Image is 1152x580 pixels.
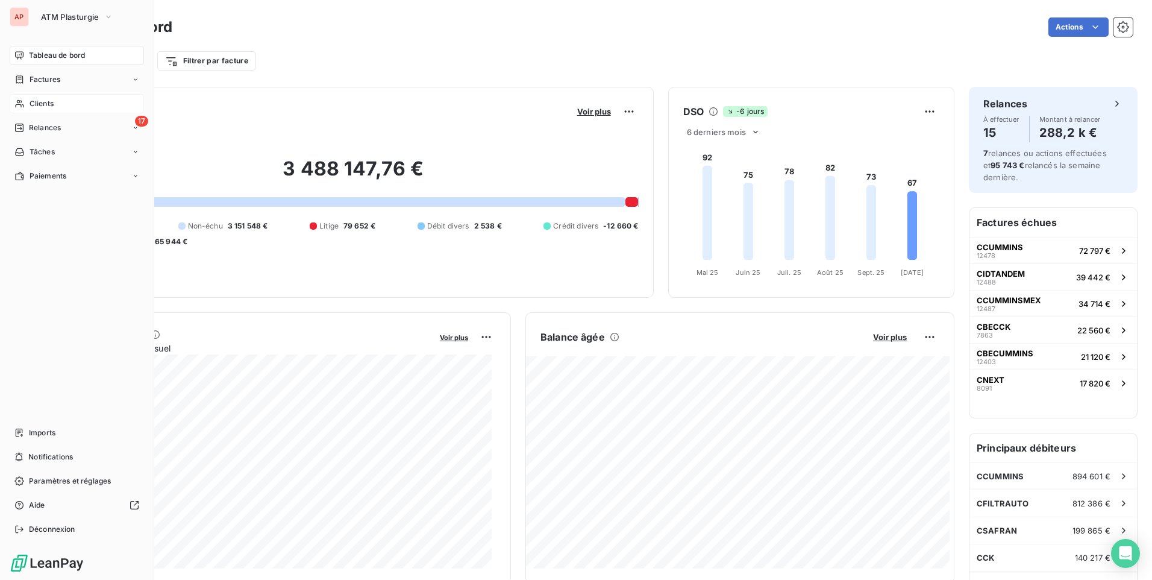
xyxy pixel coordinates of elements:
[1039,123,1101,142] h4: 288,2 k €
[983,96,1027,111] h6: Relances
[30,147,55,157] span: Tâches
[969,208,1137,237] h6: Factures échues
[873,332,907,342] span: Voir plus
[983,148,1107,182] span: relances ou actions effectuées et relancés la semaine dernière.
[977,252,995,259] span: 12478
[977,322,1010,332] span: CBECCK
[68,342,431,355] span: Chiffre d'affaires mensuel
[817,268,844,277] tspan: Août 25
[319,221,339,232] span: Litige
[540,330,605,344] h6: Balance âgée
[969,433,1137,462] h6: Principaux débiteurs
[10,553,84,573] img: Logo LeanPay
[30,171,66,181] span: Paiements
[969,237,1137,263] button: CCUMMINS1247872 797 €
[857,268,884,277] tspan: Sept. 25
[687,127,746,137] span: 6 derniers mois
[29,427,55,438] span: Imports
[901,268,924,277] tspan: [DATE]
[1039,116,1101,123] span: Montant à relancer
[1075,553,1110,563] span: 140 217 €
[977,305,995,312] span: 12487
[977,332,993,339] span: 7863
[977,348,1033,358] span: CBECUMMINS
[736,268,760,277] tspan: Juin 25
[983,123,1019,142] h4: 15
[977,375,1004,385] span: CNEXT
[157,51,256,71] button: Filtrer par facture
[553,221,598,232] span: Crédit divers
[977,553,994,563] span: CCK
[1072,471,1110,481] span: 894 601 €
[474,221,502,232] span: 2 538 €
[683,104,704,119] h6: DSO
[1081,352,1110,362] span: 21 120 €
[29,500,45,511] span: Aide
[603,221,638,232] span: -12 660 €
[1078,299,1110,309] span: 34 714 €
[1077,326,1110,335] span: 22 560 €
[977,526,1017,535] span: CSAFRAN
[1080,379,1110,388] span: 17 820 €
[577,107,611,116] span: Voir plus
[1076,273,1110,282] span: 39 442 €
[29,122,61,133] span: Relances
[977,295,1041,305] span: CCUMMINSMEX
[1111,539,1140,568] div: Open Intercom Messenger
[436,332,472,342] button: Voir plus
[969,343,1137,370] button: CBECUMMINS1240321 120 €
[869,332,910,342] button: Voir plus
[440,333,468,342] span: Voir plus
[41,12,99,22] span: ATM Plasturgie
[30,98,54,109] span: Clients
[29,476,111,487] span: Paramètres et réglages
[969,317,1137,343] button: CBECCK786322 560 €
[977,471,1024,481] span: CCUMMINS
[343,221,375,232] span: 79 652 €
[1079,246,1110,256] span: 72 797 €
[723,106,768,117] span: -6 jours
[30,74,60,85] span: Factures
[1072,526,1110,535] span: 199 865 €
[977,279,996,286] span: 12488
[977,242,1023,252] span: CCUMMINS
[777,268,801,277] tspan: Juil. 25
[983,148,988,158] span: 7
[68,157,639,193] h2: 3 488 147,76 €
[977,385,992,392] span: 8091
[977,269,1025,279] span: CIDTANDEM
[983,116,1019,123] span: À effectuer
[1072,499,1110,508] span: 812 386 €
[10,496,144,515] a: Aide
[427,221,469,232] span: Débit divers
[1048,17,1109,37] button: Actions
[10,7,29,27] div: AP
[574,106,615,117] button: Voir plus
[969,370,1137,396] button: CNEXT809117 820 €
[969,290,1137,317] button: CCUMMINSMEX1248734 714 €
[977,358,996,365] span: 12403
[977,499,1029,508] span: CFILTRAUTO
[28,452,73,462] span: Notifications
[29,50,85,61] span: Tableau de bord
[969,263,1137,290] button: CIDTANDEM1248839 442 €
[151,236,187,247] span: -65 944 €
[29,524,75,535] span: Déconnexion
[228,221,268,232] span: 3 151 548 €
[991,160,1024,170] span: 95 743 €
[188,221,223,232] span: Non-échu
[696,268,718,277] tspan: Mai 25
[135,116,148,127] span: 17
